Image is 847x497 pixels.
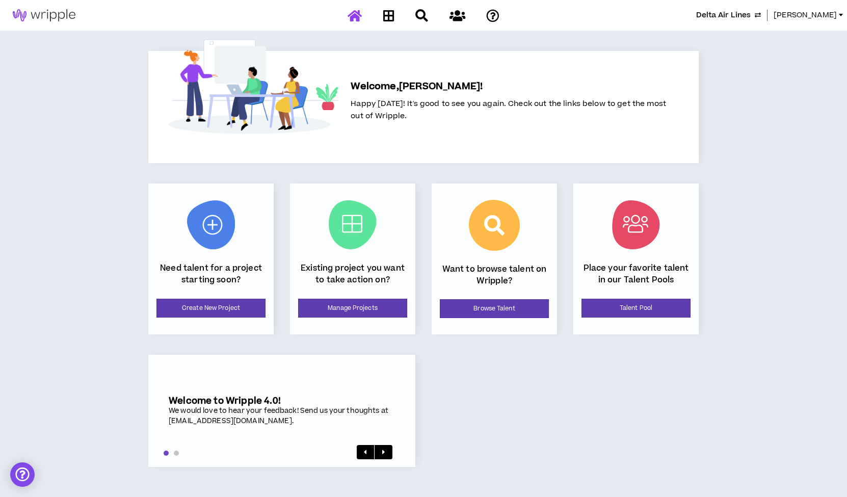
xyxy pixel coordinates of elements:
[581,299,691,318] a: Talent Pool
[187,200,235,249] img: New Project
[351,98,666,121] span: Happy [DATE]! It's good to see you again. Check out the links below to get the most out of Wripple.
[440,264,549,286] p: Want to browse talent on Wripple?
[329,200,377,249] img: Current Projects
[440,299,549,318] a: Browse Talent
[298,299,407,318] a: Manage Projects
[612,200,660,249] img: Talent Pool
[169,406,395,426] div: We would love to hear your feedback! Send us your thoughts at [EMAIL_ADDRESS][DOMAIN_NAME].
[581,263,691,285] p: Place your favorite talent in our Talent Pools
[351,80,666,94] h5: Welcome, [PERSON_NAME] !
[696,10,761,21] button: Delta Air Lines
[298,263,407,285] p: Existing project you want to take action on?
[156,299,266,318] a: Create New Project
[156,263,266,285] p: Need talent for a project starting soon?
[774,10,837,21] span: [PERSON_NAME]
[696,10,751,21] span: Delta Air Lines
[10,462,35,487] div: Open Intercom Messenger
[169,396,395,406] h5: Welcome to Wripple 4.0!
